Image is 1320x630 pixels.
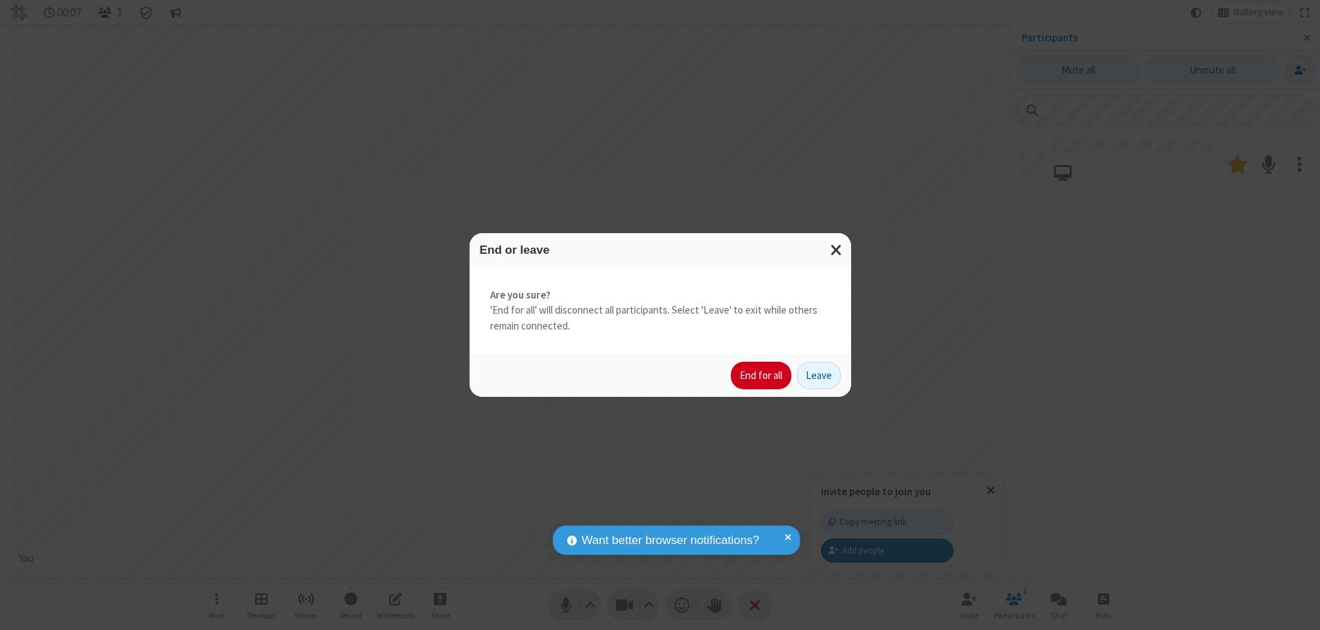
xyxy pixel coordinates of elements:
button: Leave [797,362,841,389]
button: Close modal [822,233,851,267]
strong: Are you sure? [490,287,830,303]
div: 'End for all' will disconnect all participants. Select 'Leave' to exit while others remain connec... [470,267,851,355]
h3: End or leave [480,243,841,257]
span: Want better browser notifications? [582,532,759,550]
button: End for all [731,362,791,389]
